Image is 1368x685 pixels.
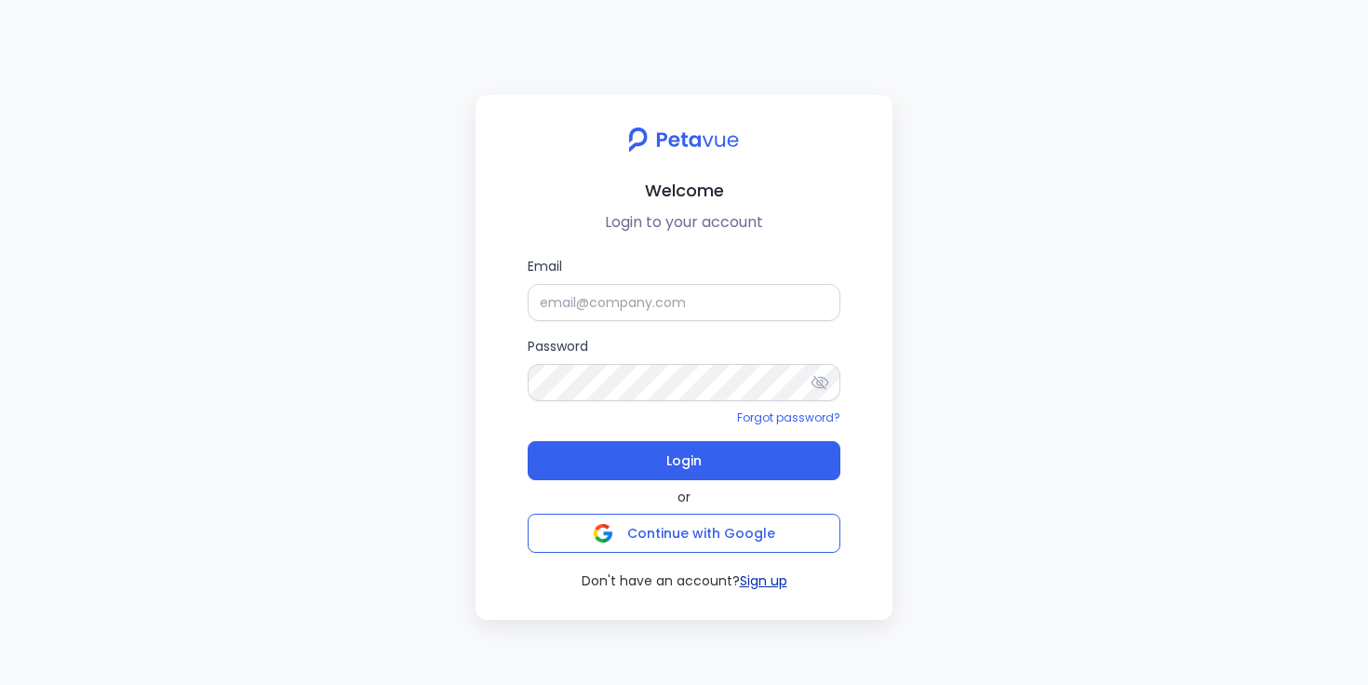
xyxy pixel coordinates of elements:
[490,177,878,204] h2: Welcome
[490,211,878,234] p: Login to your account
[666,448,702,474] span: Login
[737,410,840,425] a: Forgot password?
[740,571,787,590] button: Sign up
[582,571,740,590] span: Don't have an account?
[616,117,751,162] img: petavue logo
[528,284,840,321] input: Email
[528,336,840,401] label: Password
[528,256,840,321] label: Email
[528,514,840,553] button: Continue with Google
[627,524,775,543] span: Continue with Google
[528,364,840,401] input: Password
[528,441,840,480] button: Login
[677,488,691,506] span: or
